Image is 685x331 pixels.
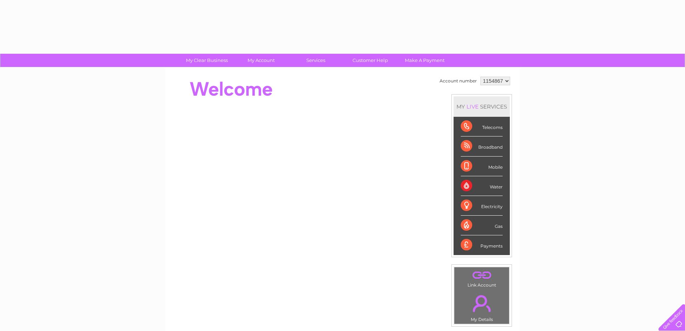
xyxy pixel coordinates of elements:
[465,103,480,110] div: LIVE
[177,54,236,67] a: My Clear Business
[395,54,454,67] a: Make A Payment
[461,176,503,196] div: Water
[454,267,509,289] td: Link Account
[456,291,507,316] a: .
[454,289,509,324] td: My Details
[461,196,503,216] div: Electricity
[232,54,291,67] a: My Account
[456,269,507,282] a: .
[286,54,345,67] a: Services
[461,216,503,235] div: Gas
[461,117,503,136] div: Telecoms
[461,235,503,255] div: Payments
[438,75,479,87] td: Account number
[454,96,510,117] div: MY SERVICES
[461,157,503,176] div: Mobile
[461,136,503,156] div: Broadband
[341,54,400,67] a: Customer Help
